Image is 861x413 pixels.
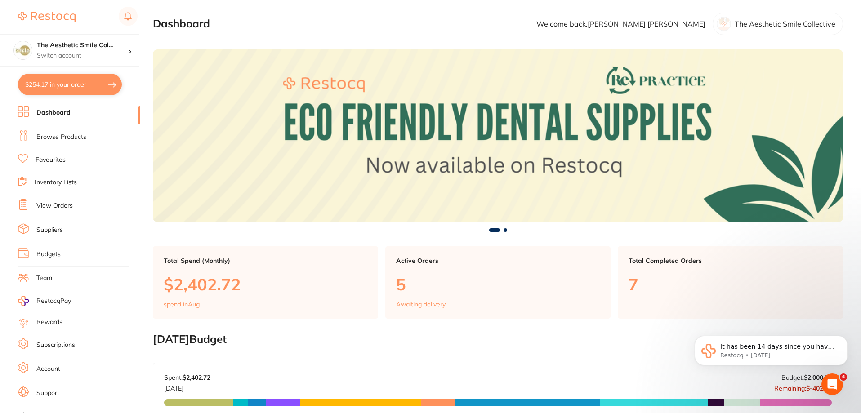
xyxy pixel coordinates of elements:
[840,373,847,381] span: 4
[536,20,705,28] p: Welcome back, [PERSON_NAME] [PERSON_NAME]
[37,51,128,60] p: Switch account
[396,301,446,308] p: Awaiting delivery
[153,246,378,319] a: Total Spend (Monthly)$2,402.72spend inAug
[36,318,62,327] a: Rewards
[164,374,210,381] p: Spent:
[396,257,600,264] p: Active Orders
[14,41,32,59] img: The Aesthetic Smile Collective
[164,381,210,392] p: [DATE]
[18,296,29,306] img: RestocqPay
[629,275,832,293] p: 7
[36,133,86,142] a: Browse Products
[681,317,861,389] iframe: Intercom notifications message
[629,257,832,264] p: Total Completed Orders
[164,257,367,264] p: Total Spend (Monthly)
[36,108,71,117] a: Dashboard
[164,301,200,308] p: spend in Aug
[36,274,52,283] a: Team
[618,246,843,319] a: Total Completed Orders7
[36,341,75,350] a: Subscriptions
[36,364,60,373] a: Account
[821,373,843,395] iframe: Intercom live chat
[153,18,210,30] h2: Dashboard
[183,373,210,382] strong: $2,402.72
[774,381,832,392] p: Remaining:
[36,155,66,164] a: Favourites
[35,178,77,187] a: Inventory Lists
[153,49,843,222] img: Dashboard
[18,12,76,22] img: Restocq Logo
[164,275,367,293] p: $2,402.72
[385,246,611,319] a: Active Orders5Awaiting delivery
[18,74,122,95] button: $254.17 in your order
[153,333,843,346] h2: [DATE] Budget
[396,275,600,293] p: 5
[18,296,71,306] a: RestocqPay
[36,389,59,398] a: Support
[36,297,71,306] span: RestocqPay
[36,201,73,210] a: View Orders
[36,226,63,235] a: Suppliers
[36,250,61,259] a: Budgets
[735,20,835,28] p: The Aesthetic Smile Collective
[18,7,76,27] a: Restocq Logo
[37,41,128,50] h4: The Aesthetic Smile Collective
